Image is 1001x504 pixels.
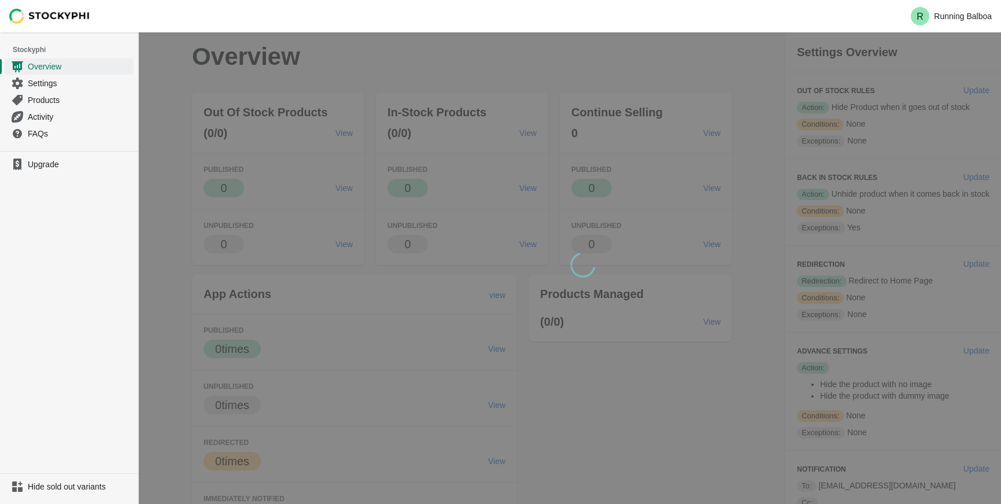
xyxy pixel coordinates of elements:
[5,479,134,495] a: Hide sold out variants
[28,159,131,170] span: Upgrade
[28,481,131,492] span: Hide sold out variants
[28,128,131,139] span: FAQs
[906,5,996,28] button: Avatar with initials RRunning Balboa
[28,61,131,72] span: Overview
[5,58,134,75] a: Overview
[28,111,131,123] span: Activity
[9,9,90,24] img: Stockyphi
[28,78,131,89] span: Settings
[5,125,134,142] a: FAQs
[28,94,131,106] span: Products
[5,156,134,172] a: Upgrade
[5,75,134,91] a: Settings
[5,91,134,108] a: Products
[917,12,924,21] text: R
[934,12,992,21] p: Running Balboa
[13,44,138,56] span: Stockyphi
[911,7,929,25] span: Avatar with initials R
[5,108,134,125] a: Activity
